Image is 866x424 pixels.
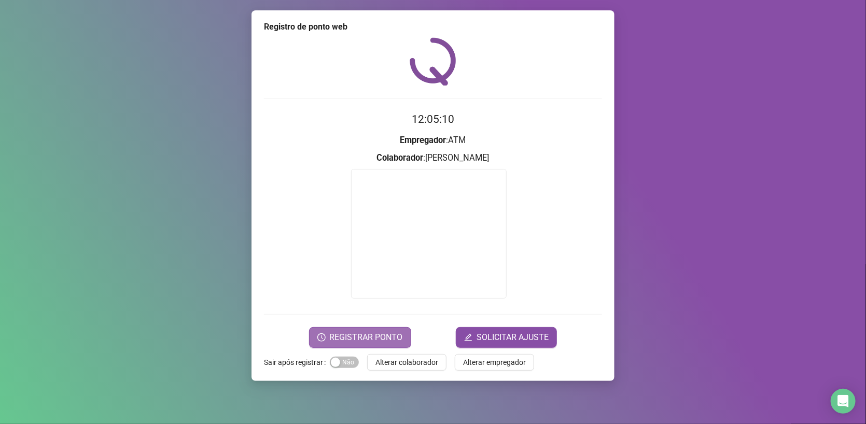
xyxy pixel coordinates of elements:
h3: : ATM [264,134,602,147]
button: Alterar colaborador [367,354,446,371]
div: Registro de ponto web [264,21,602,33]
button: REGISTRAR PONTO [309,327,411,348]
strong: Colaborador [377,153,424,163]
label: Sair após registrar [264,354,330,371]
button: editSOLICITAR AJUSTE [456,327,557,348]
span: edit [464,333,472,342]
span: Alterar empregador [463,357,526,368]
strong: Empregador [400,135,446,145]
span: REGISTRAR PONTO [330,331,403,344]
span: Alterar colaborador [375,357,438,368]
img: QRPoint [410,37,456,86]
span: clock-circle [317,333,326,342]
span: SOLICITAR AJUSTE [477,331,549,344]
h3: : [PERSON_NAME] [264,151,602,165]
button: Alterar empregador [455,354,534,371]
div: Open Intercom Messenger [831,389,856,414]
time: 12:05:10 [412,113,454,125]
